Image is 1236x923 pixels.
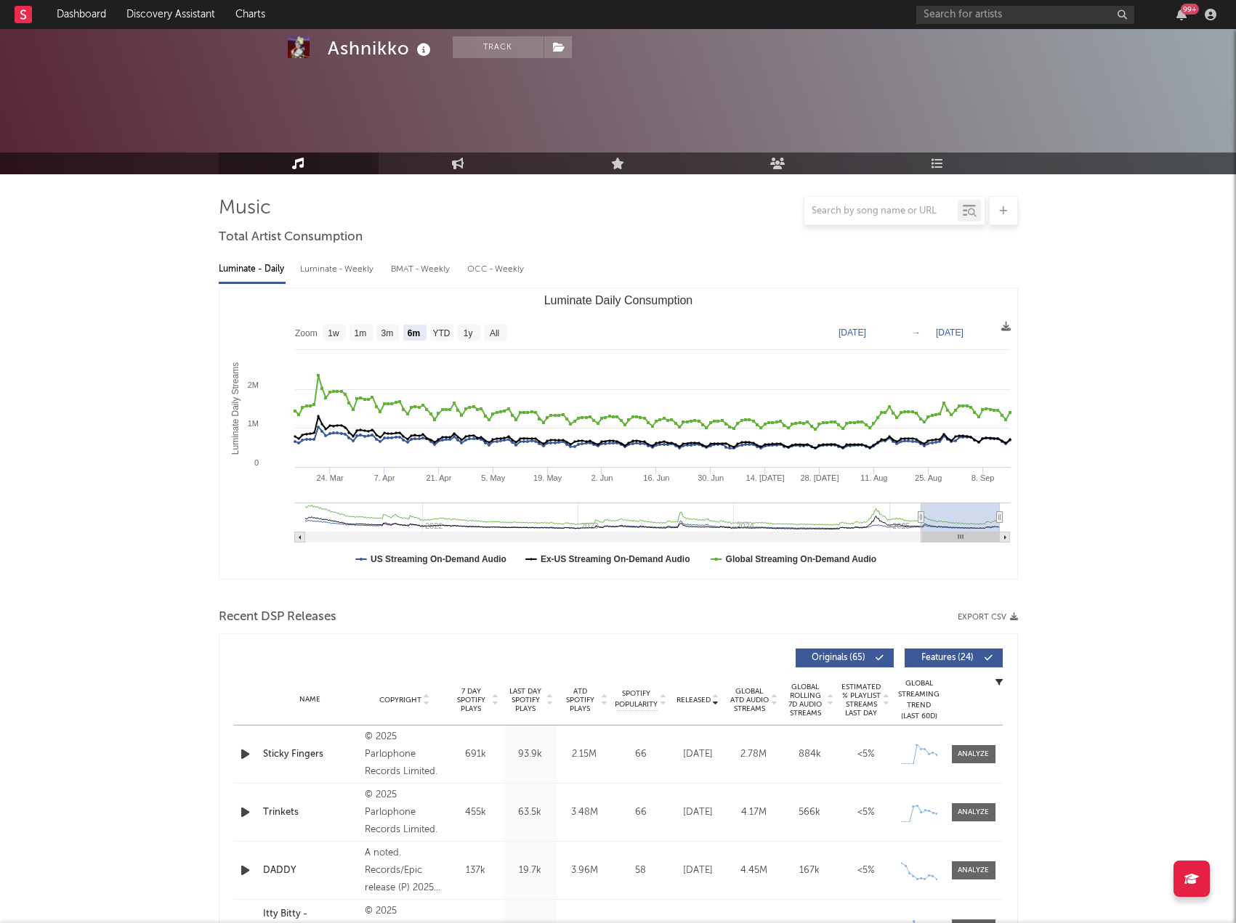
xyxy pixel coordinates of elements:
span: Total Artist Consumption [219,229,363,246]
button: Export CSV [958,613,1018,622]
span: Released [676,696,711,704]
a: DADDY [263,863,358,878]
div: 93.9k [506,747,554,762]
text: 24. Mar [316,473,344,482]
span: Spotify Popularity [615,688,658,710]
div: [DATE] [674,863,722,878]
div: 2.15M [561,747,608,762]
span: Estimated % Playlist Streams Last Day [841,683,881,717]
div: 63.5k [506,805,554,820]
div: 3.48M [561,805,608,820]
div: 566k [785,805,834,820]
text: 19. May [533,473,562,482]
text: 5. May [481,473,506,482]
text: 1m [354,328,366,338]
input: Search by song name or URL [804,206,958,217]
div: 4.17M [730,805,778,820]
div: 3.96M [561,863,608,878]
div: Ashnikko [328,36,435,60]
span: Originals ( 65 ) [805,654,872,662]
text: 1M [247,419,258,428]
div: Luminate - Daily [219,257,286,282]
div: © 2025 Parlophone Records Limited. [365,728,444,781]
div: 66 [615,805,666,820]
a: Trinkets [263,805,358,820]
text: [DATE] [936,328,964,338]
text: All [489,328,498,338]
div: 66 [615,747,666,762]
text: 14. [DATE] [746,473,784,482]
span: Global Rolling 7D Audio Streams [785,683,825,717]
text: Ex-US Streaming On-Demand Audio [540,554,690,564]
button: Track [453,36,544,58]
a: Sticky Fingers [263,747,358,762]
text: 7. Apr [373,473,395,482]
text: YTD [432,328,450,338]
text: 6m [407,328,419,338]
div: <5% [841,805,890,820]
text: 0 [254,458,258,467]
div: 884k [785,747,834,762]
div: 455k [452,805,499,820]
text: 25. Aug [915,473,942,482]
text: 2M [247,381,258,389]
text: Global Streaming On-Demand Audio [725,554,876,564]
text: 11. Aug [860,473,887,482]
div: Luminate - Weekly [300,257,376,282]
text: 28. [DATE] [800,473,839,482]
text: Luminate Daily Streams [230,362,240,455]
span: Copyright [379,696,421,704]
text: [DATE] [839,328,866,338]
div: 4.45M [730,863,778,878]
div: 137k [452,863,499,878]
span: Features ( 24 ) [914,654,981,662]
text: → [912,328,921,338]
text: 3m [381,328,393,338]
div: 167k [785,863,834,878]
div: 99 + [1181,4,1199,15]
text: 1w [328,328,339,338]
text: 2. Jun [591,473,613,482]
text: 1y [463,328,472,338]
button: Originals(65) [796,648,894,667]
div: BMAT - Weekly [391,257,453,282]
text: 30. Jun [698,473,724,482]
text: 21. Apr [426,473,451,482]
svg: Luminate Daily Consumption [219,288,1017,579]
div: [DATE] [674,747,722,762]
span: Recent DSP Releases [219,609,336,626]
span: ATD Spotify Plays [561,687,599,713]
text: US Streaming On-Demand Audio [371,554,506,564]
div: © 2025 Parlophone Records Limited. [365,786,444,839]
div: A noted. Records/Epic release (P) 2025 Sony Music Entertainment Italy S.p.A. [365,845,444,897]
div: [DATE] [674,805,722,820]
text: 8. Sep [971,473,994,482]
div: <5% [841,747,890,762]
text: Zoom [295,328,318,338]
span: Global ATD Audio Streams [730,687,770,713]
div: 19.7k [506,863,554,878]
span: 7 Day Spotify Plays [452,687,490,713]
span: Last Day Spotify Plays [506,687,545,713]
div: 2.78M [730,747,778,762]
button: 99+ [1176,9,1187,20]
div: Global Streaming Trend (Last 60D) [897,678,941,722]
div: 58 [615,863,666,878]
button: Features(24) [905,648,1003,667]
div: OCC - Weekly [467,257,525,282]
text: Luminate Daily Consumption [544,294,692,306]
div: <5% [841,863,890,878]
div: Name [263,694,358,705]
text: 16. Jun [643,473,669,482]
div: 691k [452,747,499,762]
input: Search for artists [916,6,1134,24]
